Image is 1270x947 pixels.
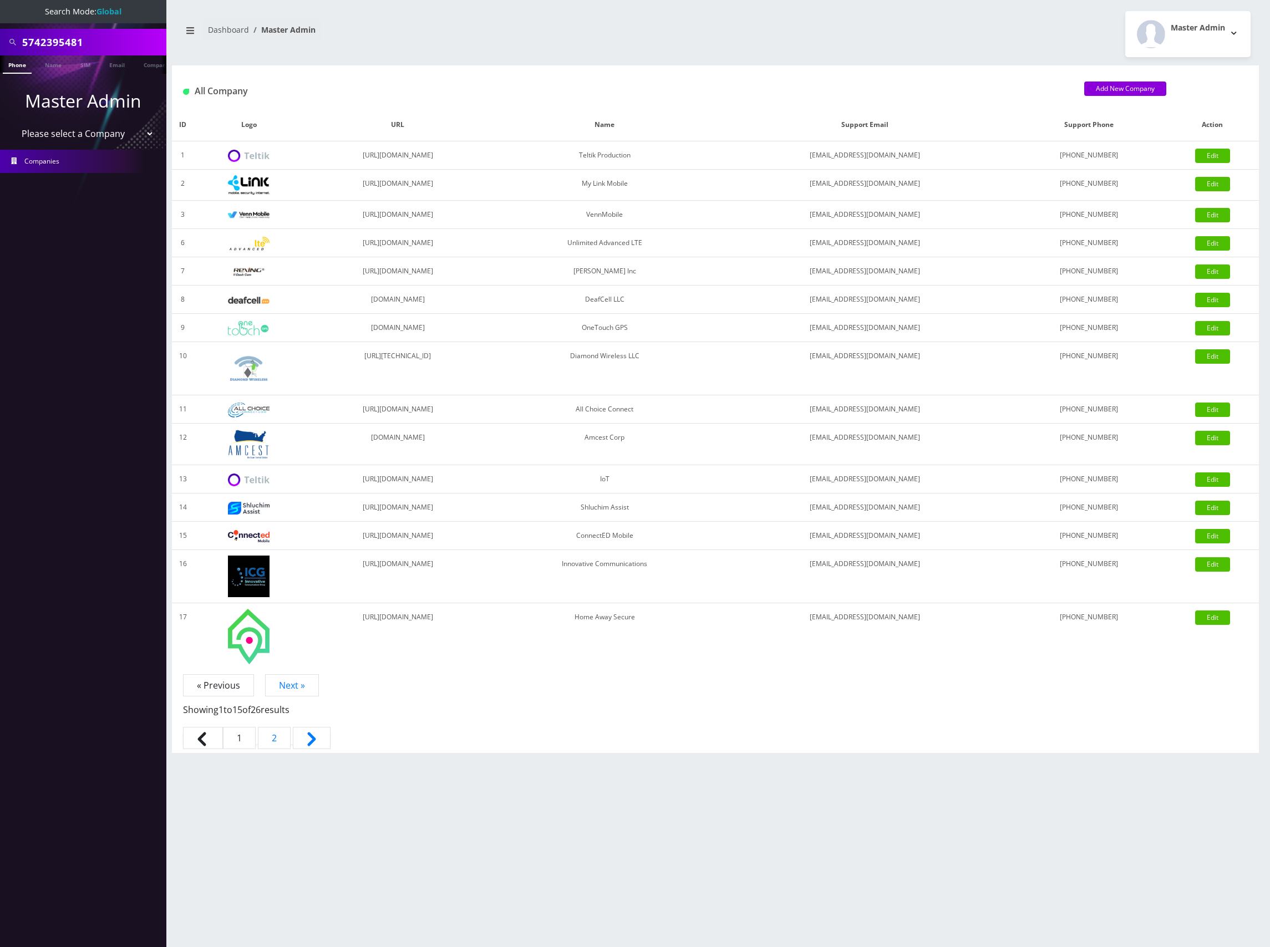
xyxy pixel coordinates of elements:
li: Master Admin [249,24,316,35]
span: 26 [251,704,261,716]
a: Phone [3,55,32,74]
a: Edit [1195,149,1230,163]
img: DeafCell LLC [228,297,270,304]
a: Edit [1195,349,1230,364]
span: Companies [24,156,59,166]
td: 3 [172,201,194,229]
a: Edit [1195,431,1230,445]
td: [PHONE_NUMBER] [1012,395,1166,424]
th: Logo [194,109,304,141]
td: 6 [172,229,194,257]
a: Edit [1195,264,1230,279]
td: 7 [172,257,194,286]
td: [URL][DOMAIN_NAME] [304,522,491,550]
td: [URL][DOMAIN_NAME] [304,603,491,670]
td: [PHONE_NUMBER] [1012,522,1166,550]
td: [URL][DOMAIN_NAME] [304,229,491,257]
a: Email [104,55,130,73]
td: [PHONE_NUMBER] [1012,424,1166,465]
img: Teltik Production [228,150,270,162]
td: [EMAIL_ADDRESS][DOMAIN_NAME] [718,465,1012,493]
th: Support Phone [1012,109,1166,141]
td: 2 [172,170,194,201]
img: All Choice Connect [228,403,270,418]
td: [PERSON_NAME] Inc [491,257,718,286]
th: Support Email [718,109,1012,141]
td: 13 [172,465,194,493]
td: Shluchim Assist [491,493,718,522]
td: VennMobile [491,201,718,229]
td: [PHONE_NUMBER] [1012,201,1166,229]
td: 16 [172,550,194,603]
td: IoT [491,465,718,493]
a: Edit [1195,177,1230,191]
a: Edit [1195,529,1230,543]
td: Diamond Wireless LLC [491,342,718,395]
td: [EMAIL_ADDRESS][DOMAIN_NAME] [718,286,1012,314]
td: Home Away Secure [491,603,718,670]
span: 1 [223,727,256,749]
td: [URL][TECHNICAL_ID] [304,342,491,395]
img: Home Away Secure [228,609,270,664]
img: My Link Mobile [228,175,270,195]
a: Next » [265,674,319,696]
td: 11 [172,395,194,424]
td: [URL][DOMAIN_NAME] [304,201,491,229]
td: [EMAIL_ADDRESS][DOMAIN_NAME] [718,603,1012,670]
td: Unlimited Advanced LTE [491,229,718,257]
span: &laquo; Previous [183,727,223,749]
nav: Page navigation example [172,679,1259,753]
td: [PHONE_NUMBER] [1012,314,1166,342]
td: DeafCell LLC [491,286,718,314]
h1: All Company [183,86,1068,96]
img: OneTouch GPS [228,321,270,335]
a: Company [138,55,175,73]
td: 1 [172,141,194,170]
td: 15 [172,522,194,550]
td: [PHONE_NUMBER] [1012,342,1166,395]
a: Edit [1195,208,1230,222]
a: Edit [1195,321,1230,335]
td: Teltik Production [491,141,718,170]
td: 8 [172,286,194,314]
td: [EMAIL_ADDRESS][DOMAIN_NAME] [718,314,1012,342]
img: VennMobile [228,211,270,219]
img: Unlimited Advanced LTE [228,237,270,251]
td: [EMAIL_ADDRESS][DOMAIN_NAME] [718,141,1012,170]
td: 14 [172,493,194,522]
p: Showing to of results [183,692,1248,716]
span: 1 [219,704,223,716]
td: ConnectED Mobile [491,522,718,550]
a: Edit [1195,501,1230,515]
button: Master Admin [1125,11,1251,57]
a: Next &raquo; [293,727,331,749]
td: [EMAIL_ADDRESS][DOMAIN_NAME] [718,170,1012,201]
td: [DOMAIN_NAME] [304,286,491,314]
td: [URL][DOMAIN_NAME] [304,550,491,603]
td: [EMAIL_ADDRESS][DOMAIN_NAME] [718,342,1012,395]
a: Add New Company [1084,82,1166,96]
span: 15 [232,704,242,716]
a: Dashboard [208,24,249,35]
img: Diamond Wireless LLC [228,348,270,389]
img: IoT [228,473,270,486]
img: Shluchim Assist [228,502,270,515]
td: [EMAIL_ADDRESS][DOMAIN_NAME] [718,424,1012,465]
td: [EMAIL_ADDRESS][DOMAIN_NAME] [718,257,1012,286]
td: [PHONE_NUMBER] [1012,603,1166,670]
td: [EMAIL_ADDRESS][DOMAIN_NAME] [718,229,1012,257]
a: Name [39,55,67,73]
a: Go to page 2 [258,727,291,749]
td: [URL][DOMAIN_NAME] [304,257,491,286]
td: All Choice Connect [491,395,718,424]
a: Edit [1195,472,1230,487]
input: Search All Companies [22,32,164,53]
img: Innovative Communications [228,556,270,597]
td: [PHONE_NUMBER] [1012,257,1166,286]
td: [EMAIL_ADDRESS][DOMAIN_NAME] [718,201,1012,229]
th: Name [491,109,718,141]
a: Edit [1195,610,1230,625]
a: Edit [1195,236,1230,251]
td: 9 [172,314,194,342]
td: Innovative Communications [491,550,718,603]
